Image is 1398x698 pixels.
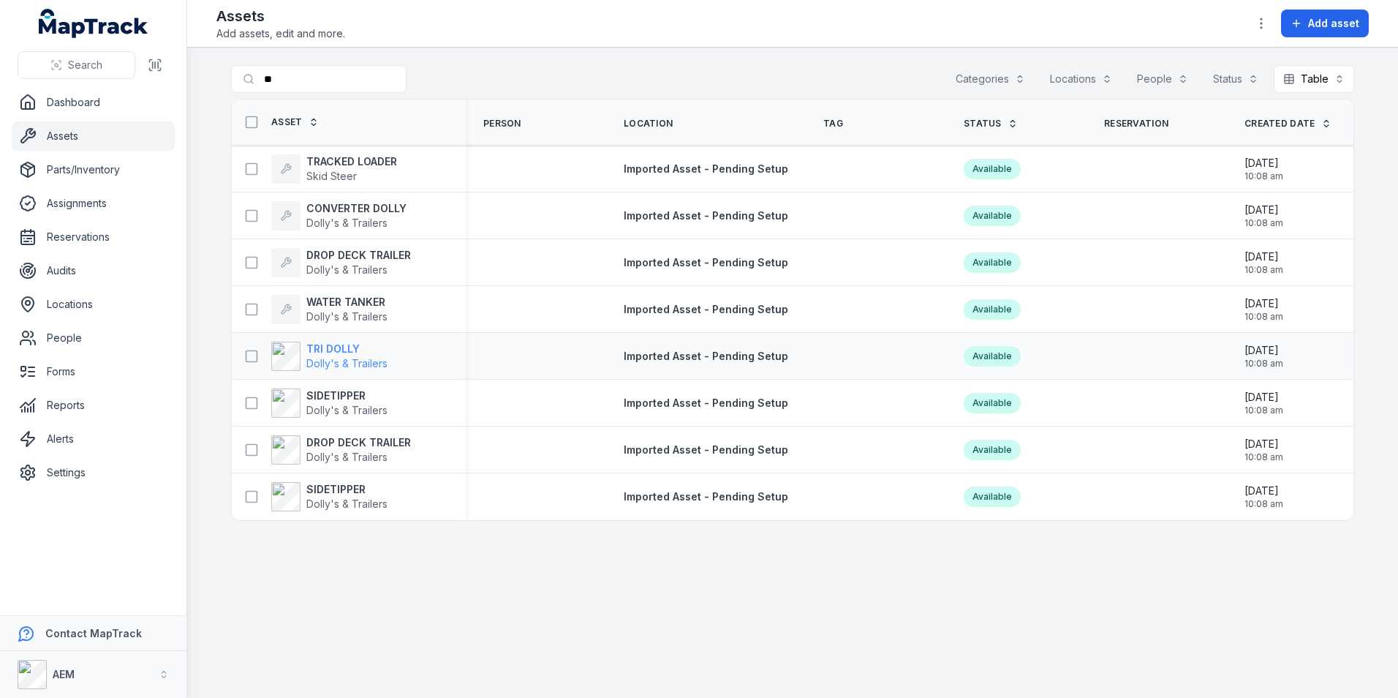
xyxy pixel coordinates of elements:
span: 10:08 am [1244,217,1283,229]
a: Imported Asset - Pending Setup [624,302,788,317]
div: Available [964,206,1021,226]
button: Locations [1040,65,1122,93]
a: SIDETIPPERDolly's & Trailers [271,389,388,418]
button: Add asset [1281,10,1369,37]
a: Audits [12,256,175,285]
time: 20/08/2025, 10:08:45 am [1244,437,1283,463]
span: Imported Asset - Pending Setup [624,162,788,175]
strong: DROP DECK TRAILER [306,248,411,263]
a: Imported Asset - Pending Setup [624,489,788,504]
span: Dolly's & Trailers [306,451,388,463]
a: Forms [12,357,175,386]
a: DROP DECK TRAILERDolly's & Trailers [271,248,411,277]
div: Available [964,346,1021,367]
a: MapTrack [39,9,148,38]
div: Available [964,393,1021,413]
time: 20/08/2025, 10:08:45 am [1244,390,1283,416]
button: Categories [946,65,1035,93]
span: Tag [823,118,843,130]
a: CONVERTER DOLLYDolly's & Trailers [271,201,407,230]
time: 20/08/2025, 10:08:45 am [1244,484,1283,510]
span: Dolly's & Trailers [306,498,388,510]
span: 10:08 am [1244,405,1283,416]
a: Imported Asset - Pending Setup [624,349,788,364]
div: Available [964,440,1021,460]
time: 20/08/2025, 10:08:45 am [1244,203,1283,229]
a: Asset [271,116,319,128]
a: Imported Asset - Pending Setup [624,162,788,176]
a: DROP DECK TRAILERDolly's & Trailers [271,435,411,465]
span: Skid Steer [306,170,357,182]
time: 20/08/2025, 10:08:45 am [1244,343,1283,369]
strong: CONVERTER DOLLY [306,201,407,216]
a: Imported Asset - Pending Setup [624,209,788,223]
strong: DROP DECK TRAILER [306,435,411,450]
span: Add asset [1308,16,1359,31]
time: 20/08/2025, 10:08:45 am [1244,249,1283,276]
strong: WATER TANKER [306,295,388,309]
div: Available [964,487,1021,507]
span: Imported Asset - Pending Setup [624,209,788,222]
span: [DATE] [1244,296,1283,311]
a: TRI DOLLYDolly's & Trailers [271,342,388,371]
span: Asset [271,116,303,128]
a: Parts/Inventory [12,155,175,184]
button: People [1127,65,1198,93]
span: 10:08 am [1244,170,1283,182]
span: Imported Asset - Pending Setup [624,256,788,269]
span: Location [624,118,673,130]
a: Created Date [1244,118,1331,130]
strong: TRI DOLLY [306,342,388,356]
a: Imported Asset - Pending Setup [624,396,788,410]
a: Status [964,118,1018,130]
span: Dolly's & Trailers [306,310,388,323]
span: Imported Asset - Pending Setup [624,350,788,362]
span: Imported Asset - Pending Setup [624,303,788,315]
span: Imported Asset - Pending Setup [624,397,788,409]
a: Imported Asset - Pending Setup [624,255,788,270]
strong: TRACKED LOADER [306,154,397,169]
a: Alerts [12,424,175,454]
button: Search [18,51,135,79]
a: Settings [12,458,175,487]
span: Imported Asset - Pending Setup [624,490,788,503]
a: People [12,323,175,353]
strong: SIDETIPPER [306,482,388,497]
time: 20/08/2025, 10:08:45 am [1244,156,1283,182]
span: Created Date [1244,118,1315,130]
strong: Contact MapTrack [45,627,142,639]
a: Imported Asset - Pending Setup [624,443,788,457]
a: Reports [12,391,175,420]
div: Available [964,299,1021,320]
span: 10:08 am [1244,451,1283,463]
button: Table [1274,65,1354,93]
button: Status [1204,65,1268,93]
span: 10:08 am [1244,264,1283,276]
span: Dolly's & Trailers [306,263,388,276]
strong: AEM [53,668,75,680]
h2: Assets [216,6,345,26]
span: Search [68,58,102,72]
a: WATER TANKERDolly's & Trailers [271,295,388,324]
span: [DATE] [1244,156,1283,170]
strong: SIDETIPPER [306,389,388,403]
span: Status [964,118,1002,130]
span: Imported Asset - Pending Setup [624,443,788,456]
a: SIDETIPPERDolly's & Trailers [271,482,388,511]
a: Assignments [12,189,175,218]
span: [DATE] [1244,249,1283,264]
span: Person [483,118,521,130]
span: 10:08 am [1244,311,1283,323]
span: Add assets, edit and more. [216,26,345,41]
div: Available [964,252,1021,273]
a: Reservations [12,222,175,252]
span: [DATE] [1244,484,1283,498]
span: [DATE] [1244,437,1283,451]
span: [DATE] [1244,390,1283,405]
time: 20/08/2025, 10:08:45 am [1244,296,1283,323]
a: TRACKED LOADERSkid Steer [271,154,397,184]
a: Dashboard [12,88,175,117]
span: Reservation [1104,118,1168,130]
span: 10:08 am [1244,358,1283,369]
span: Dolly's & Trailers [306,357,388,369]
